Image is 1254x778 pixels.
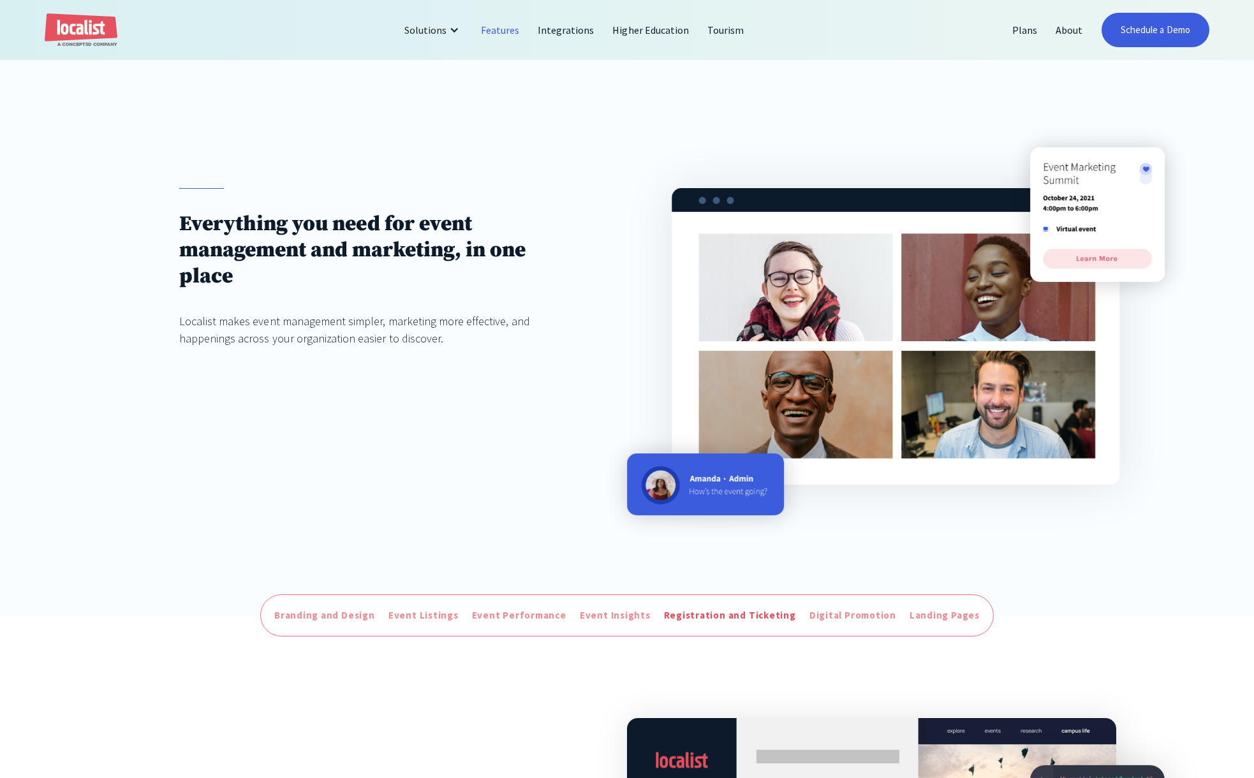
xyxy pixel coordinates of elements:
[469,605,570,626] a: Event Performance
[806,605,899,626] a: Digital Promotion
[385,605,462,626] a: Event Listings
[1003,15,1047,45] a: Plans
[472,15,529,45] a: Features
[395,15,472,45] div: Solutions
[179,211,582,290] h1: Everything you need for event management and marketing, in one place
[404,22,446,38] div: Solutions
[529,15,603,45] a: Integrations
[910,608,980,623] div: Landing Pages
[388,608,459,623] div: Event Listings
[179,312,582,347] div: Localist makes event management simpler, marketing more effective, and happenings across your org...
[1047,15,1092,45] a: About
[698,15,753,45] a: Tourism
[603,15,698,45] a: Higher Education
[472,608,566,623] div: Event Performance
[271,605,378,626] a: Branding and Design
[577,605,654,626] a: Event Insights
[1102,13,1209,47] a: Schedule a Demo
[661,605,799,626] a: Registration and Ticketing
[664,608,796,623] div: Registration and Ticketing
[906,605,983,626] a: Landing Pages
[274,608,375,623] div: Branding and Design
[809,608,896,623] div: Digital Promotion
[45,13,117,47] a: home
[580,608,651,623] div: Event Insights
